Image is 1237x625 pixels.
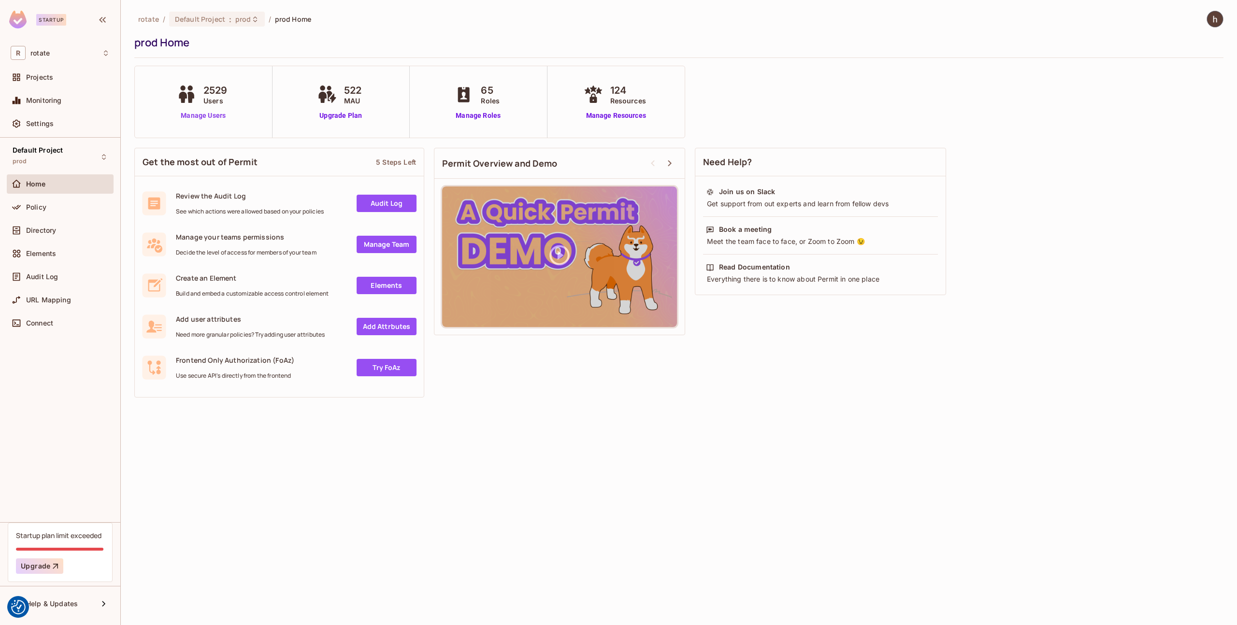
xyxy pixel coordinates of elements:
[176,249,316,256] span: Decide the level of access for members of your team
[269,14,271,24] li: /
[134,35,1219,50] div: prod Home
[26,600,78,608] span: Help & Updates
[176,331,325,339] span: Need more granular policies? Try adding user attributes
[26,227,56,234] span: Directory
[357,277,417,294] a: Elements
[138,14,159,24] span: the active workspace
[376,157,416,167] div: 5 Steps Left
[174,111,232,121] a: Manage Users
[26,319,53,327] span: Connect
[275,14,311,24] span: prod Home
[719,262,790,272] div: Read Documentation
[357,318,417,335] a: Add Attrbutes
[357,195,417,212] a: Audit Log
[26,203,46,211] span: Policy
[1207,11,1223,27] img: hans
[581,111,651,121] a: Manage Resources
[176,232,316,241] span: Manage your teams permissions
[143,156,258,168] span: Get the most out of Permit
[706,199,935,209] div: Get support from out experts and learn from fellow devs
[315,111,366,121] a: Upgrade Plan
[703,156,752,168] span: Need Help?
[235,14,251,24] span: prod
[9,11,27,28] img: SReyMgAAAABJRU5ErkJggg==
[26,120,54,128] span: Settings
[176,273,329,283] span: Create an Element
[719,225,772,234] div: Book a meeting
[26,180,46,188] span: Home
[13,157,27,165] span: prod
[176,355,294,365] span: Frontend Only Authorization (FoAz)
[176,314,325,324] span: Add user attributes
[163,14,165,24] li: /
[229,15,232,23] span: :
[13,146,63,154] span: Default Project
[26,273,58,281] span: Audit Log
[16,531,101,540] div: Startup plan limit exceeded
[610,83,646,98] span: 124
[16,558,63,574] button: Upgrade
[719,187,775,197] div: Join us on Slack
[26,97,62,104] span: Monitoring
[481,96,500,106] span: Roles
[344,83,361,98] span: 522
[357,359,417,376] a: Try FoAz
[26,73,53,81] span: Projects
[176,290,329,298] span: Build and embed a customizable access control element
[11,46,26,60] span: R
[26,296,71,304] span: URL Mapping
[175,14,225,24] span: Default Project
[442,157,558,170] span: Permit Overview and Demo
[176,208,324,215] span: See which actions were allowed based on your policies
[357,236,417,253] a: Manage Team
[11,600,26,614] button: Consent Preferences
[610,96,646,106] span: Resources
[36,14,66,26] div: Startup
[344,96,361,106] span: MAU
[176,191,324,200] span: Review the Audit Log
[11,600,26,614] img: Revisit consent button
[30,49,50,57] span: Workspace: rotate
[706,237,935,246] div: Meet the team face to face, or Zoom to Zoom 😉
[481,83,500,98] span: 65
[26,250,56,257] span: Elements
[203,83,228,98] span: 2529
[706,274,935,284] div: Everything there is to know about Permit in one place
[176,372,294,380] span: Use secure API's directly from the frontend
[452,111,504,121] a: Manage Roles
[203,96,228,106] span: Users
